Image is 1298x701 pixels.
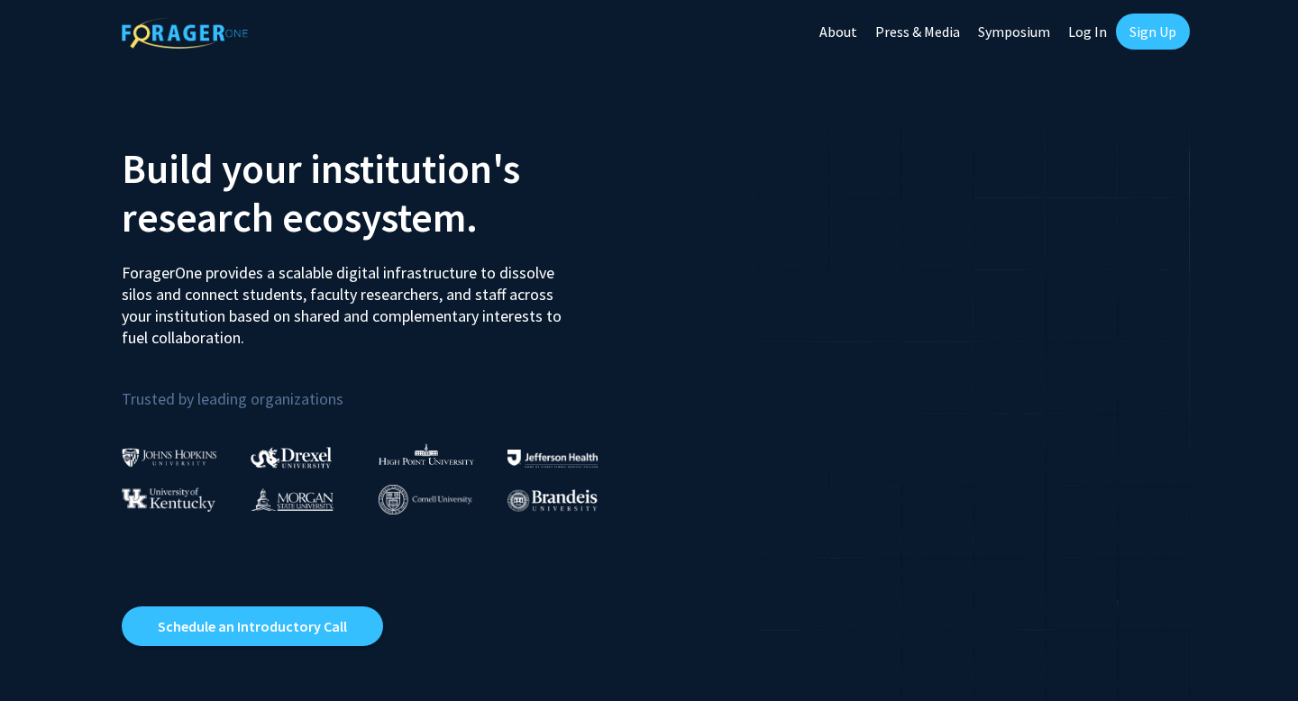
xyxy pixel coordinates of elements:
[122,606,383,646] a: Opens in a new tab
[122,363,635,413] p: Trusted by leading organizations
[379,485,472,514] img: Cornell University
[251,447,332,468] img: Drexel University
[1116,14,1190,50] a: Sign Up
[122,448,217,467] img: Johns Hopkins University
[379,443,474,465] img: High Point University
[507,489,598,512] img: Brandeis University
[122,487,215,512] img: University of Kentucky
[251,487,334,511] img: Morgan State University
[122,144,635,241] h2: Build your institution's research ecosystem.
[122,17,248,49] img: ForagerOne Logo
[507,450,598,467] img: Thomas Jefferson University
[122,249,574,349] p: ForagerOne provides a scalable digital infrastructure to dissolve silos and connect students, fac...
